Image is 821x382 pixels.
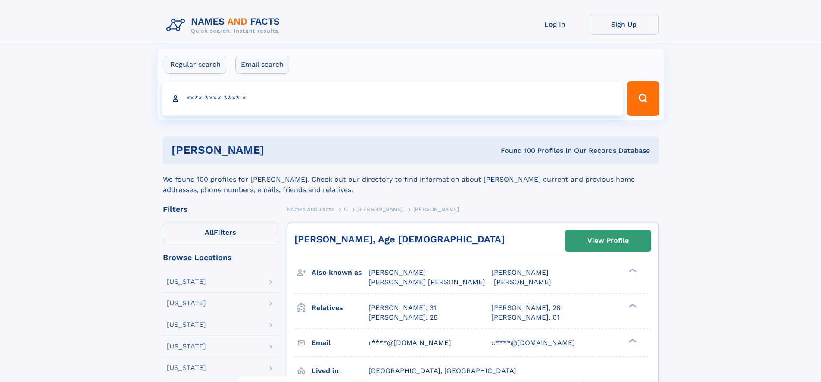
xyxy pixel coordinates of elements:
[368,278,485,286] span: [PERSON_NAME] [PERSON_NAME]
[344,204,348,214] a: C
[163,223,278,243] label: Filters
[344,206,348,212] span: C
[205,228,214,236] span: All
[312,265,368,280] h3: Also known as
[627,303,637,308] div: ❯
[162,81,624,116] input: search input
[312,363,368,378] h3: Lived in
[172,145,383,155] h1: [PERSON_NAME]
[368,366,516,375] span: [GEOGRAPHIC_DATA], [GEOGRAPHIC_DATA]
[165,56,226,74] label: Regular search
[163,205,278,213] div: Filters
[163,164,659,195] div: We found 100 profiles for [PERSON_NAME]. Check out our directory to find information about [PERSO...
[357,204,403,214] a: [PERSON_NAME]
[382,146,650,155] div: Found 100 Profiles In Our Records Database
[312,301,368,315] h3: Relatives
[368,268,426,276] span: [PERSON_NAME]
[491,268,549,276] span: [PERSON_NAME]
[491,313,559,322] a: [PERSON_NAME], 61
[565,230,651,251] a: View Profile
[235,56,289,74] label: Email search
[368,303,436,313] a: [PERSON_NAME], 31
[357,206,403,212] span: [PERSON_NAME]
[167,343,206,350] div: [US_STATE]
[163,14,287,37] img: Logo Names and Facts
[167,364,206,371] div: [US_STATE]
[587,231,629,251] div: View Profile
[590,14,659,35] a: Sign Up
[368,313,438,322] a: [PERSON_NAME], 28
[294,234,505,245] a: [PERSON_NAME], Age [DEMOGRAPHIC_DATA]
[312,335,368,350] h3: Email
[627,81,659,116] button: Search Button
[627,268,637,273] div: ❯
[494,278,551,286] span: [PERSON_NAME]
[163,254,278,261] div: Browse Locations
[627,338,637,343] div: ❯
[287,204,334,214] a: Names and Facts
[413,206,459,212] span: [PERSON_NAME]
[167,300,206,307] div: [US_STATE]
[521,14,590,35] a: Log In
[167,321,206,328] div: [US_STATE]
[491,303,561,313] a: [PERSON_NAME], 28
[167,278,206,285] div: [US_STATE]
